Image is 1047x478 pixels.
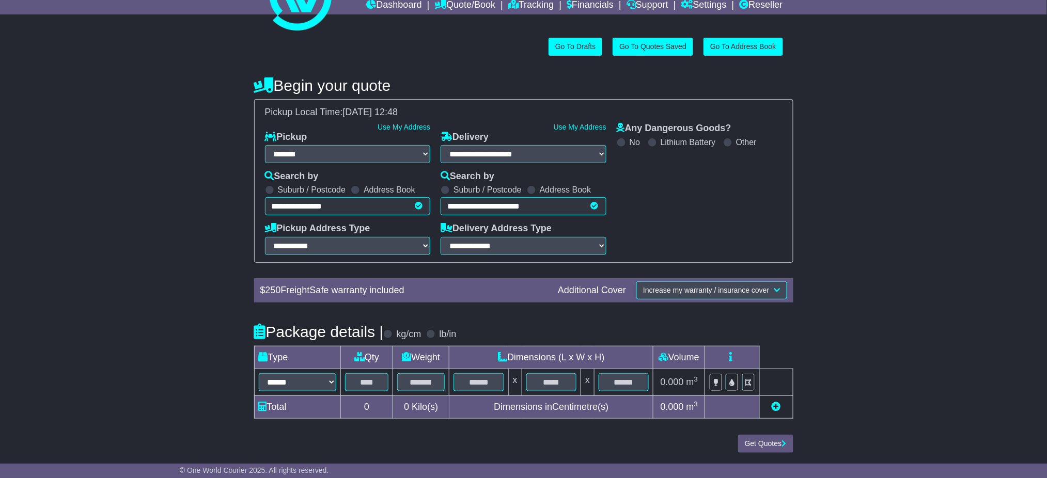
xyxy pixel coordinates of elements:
label: Lithium Battery [661,137,716,147]
span: [DATE] 12:48 [343,107,398,117]
label: Other [736,137,757,147]
h4: Begin your quote [254,77,793,94]
label: No [630,137,640,147]
span: m [686,402,698,412]
label: Search by [265,171,319,182]
label: kg/cm [396,329,421,340]
td: Dimensions (L x W x H) [449,346,653,369]
label: Suburb / Postcode [454,185,522,195]
label: Any Dangerous Goods? [617,123,731,134]
sup: 3 [694,400,698,408]
span: m [686,377,698,387]
label: Pickup [265,132,307,143]
a: Use My Address [378,123,430,131]
label: Search by [441,171,494,182]
label: Suburb / Postcode [278,185,346,195]
a: Use My Address [554,123,606,131]
a: Go To Address Book [704,38,783,56]
span: 0.000 [661,402,684,412]
td: 0 [340,395,393,418]
td: x [581,369,595,395]
td: Type [254,346,340,369]
span: 0 [404,402,409,412]
sup: 3 [694,375,698,383]
td: Weight [393,346,449,369]
label: lb/in [439,329,456,340]
td: Dimensions in Centimetre(s) [449,395,653,418]
label: Delivery [441,132,489,143]
h4: Package details | [254,323,384,340]
label: Address Book [540,185,591,195]
div: Pickup Local Time: [260,107,788,118]
label: Delivery Address Type [441,223,552,234]
button: Increase my warranty / insurance cover [636,281,787,299]
td: Total [254,395,340,418]
td: Kilo(s) [393,395,449,418]
button: Get Quotes [738,435,793,453]
a: Add new item [772,402,781,412]
div: Additional Cover [553,285,631,296]
span: Increase my warranty / insurance cover [643,286,769,294]
td: x [508,369,522,395]
label: Address Book [364,185,415,195]
td: Qty [340,346,393,369]
div: $ FreightSafe warranty included [255,285,553,296]
span: © One World Courier 2025. All rights reserved. [180,466,329,474]
td: Volume [653,346,705,369]
a: Go To Quotes Saved [613,38,693,56]
a: Go To Drafts [549,38,602,56]
label: Pickup Address Type [265,223,370,234]
span: 0.000 [661,377,684,387]
span: 250 [265,285,281,295]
